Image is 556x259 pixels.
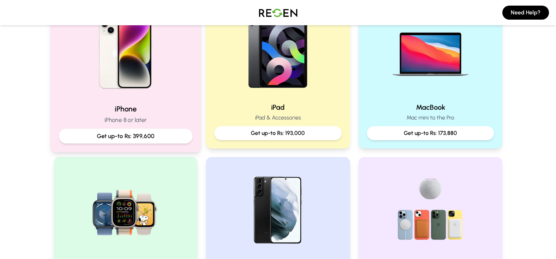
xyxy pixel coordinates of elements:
img: iPad [233,7,323,97]
img: iPhone [78,4,173,98]
img: Watch [81,165,170,255]
p: Get up-to Rs: 193,000 [220,129,336,137]
img: Accessories [386,165,475,255]
img: Samsung [233,165,323,255]
h2: iPad [214,102,342,112]
p: Mac mini to the Pro [367,114,494,122]
h2: iPhone [59,104,192,114]
p: iPhone 8 or later [59,116,192,124]
p: iPad & Accessories [214,114,342,122]
p: Get up-to Rs: 173,880 [373,129,489,137]
h2: MacBook [367,102,494,112]
img: MacBook [386,7,475,97]
p: Get up-to Rs: 399,600 [65,132,186,141]
button: Need Help? [502,6,549,20]
img: Logo [254,3,303,22]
